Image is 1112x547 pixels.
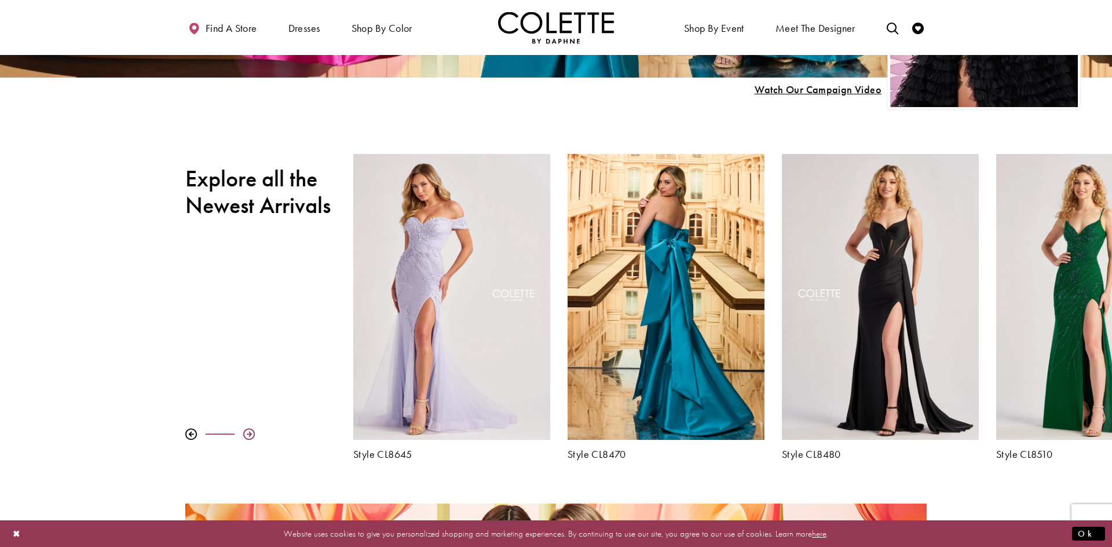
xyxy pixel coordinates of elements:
span: Shop By Event [681,12,747,43]
span: Shop by color [349,12,415,43]
span: Play Slide #15 Video [754,84,881,96]
a: Check Wishlist [909,12,927,43]
a: Visit Home Page [498,12,614,43]
button: Submit Dialog [1072,526,1105,541]
span: Dresses [286,12,323,43]
a: Toggle search [884,12,901,43]
span: Find a store [206,23,257,34]
span: Meet the designer [776,23,855,34]
a: Style CL8470 [568,449,765,460]
a: Visit Colette by Daphne Style No. CL8470 Page [568,154,765,440]
div: Colette by Daphne Style No. CL8480 [773,145,987,469]
h2: Explore all the Newest Arrivals [185,166,336,219]
p: Website uses cookies to give you personalized shopping and marketing experiences. By continuing t... [83,526,1029,541]
a: Find a store [185,12,259,43]
a: here [812,527,826,539]
div: Colette by Daphne Style No. CL8645 [345,145,559,469]
img: Colette by Daphne [498,12,614,43]
a: Style CL8645 [353,449,550,460]
span: Shop By Event [684,23,744,34]
a: Visit Colette by Daphne Style No. CL8645 Page [353,154,550,440]
button: Close Dialog [7,523,27,544]
span: Dresses [288,23,320,34]
a: Visit Colette by Daphne Style No. CL8480 Page [782,154,979,440]
a: Style CL8480 [782,449,979,460]
a: Meet the designer [773,12,858,43]
span: Shop by color [352,23,412,34]
div: Colette by Daphne Style No. CL8470 [559,145,773,469]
